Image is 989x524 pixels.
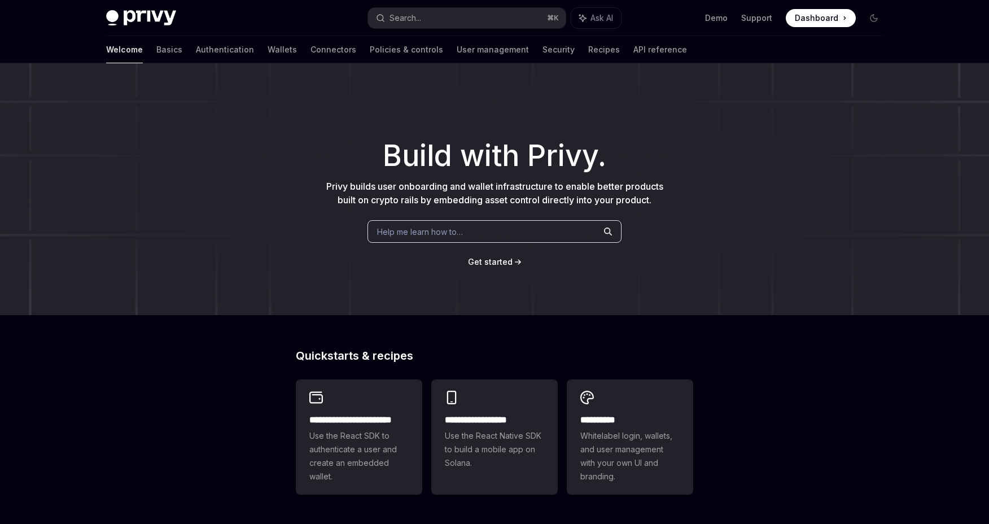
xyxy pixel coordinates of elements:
a: Authentication [196,36,254,63]
div: Search... [390,11,421,25]
span: Privy builds user onboarding and wallet infrastructure to enable better products built on crypto ... [326,181,663,206]
a: **** *****Whitelabel login, wallets, and user management with your own UI and branding. [567,379,693,495]
a: Get started [468,256,513,268]
span: Dashboard [795,12,838,24]
a: Dashboard [786,9,856,27]
span: Whitelabel login, wallets, and user management with your own UI and branding. [580,429,680,483]
a: API reference [633,36,687,63]
span: Use the React SDK to authenticate a user and create an embedded wallet. [309,429,409,483]
a: Basics [156,36,182,63]
button: Toggle dark mode [865,9,883,27]
span: Ask AI [590,12,613,24]
button: Search...⌘K [368,8,566,28]
span: Help me learn how to… [377,226,463,238]
span: ⌘ K [547,14,559,23]
a: Connectors [310,36,356,63]
a: **** **** **** ***Use the React Native SDK to build a mobile app on Solana. [431,379,558,495]
span: Use the React Native SDK to build a mobile app on Solana. [445,429,544,470]
button: Ask AI [571,8,621,28]
a: Recipes [588,36,620,63]
a: Wallets [268,36,297,63]
span: Get started [468,257,513,267]
span: Build with Privy. [383,146,606,166]
a: Security [542,36,575,63]
a: Demo [705,12,728,24]
span: Quickstarts & recipes [296,350,413,361]
img: dark logo [106,10,176,26]
a: Support [741,12,772,24]
a: Welcome [106,36,143,63]
a: User management [457,36,529,63]
a: Policies & controls [370,36,443,63]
